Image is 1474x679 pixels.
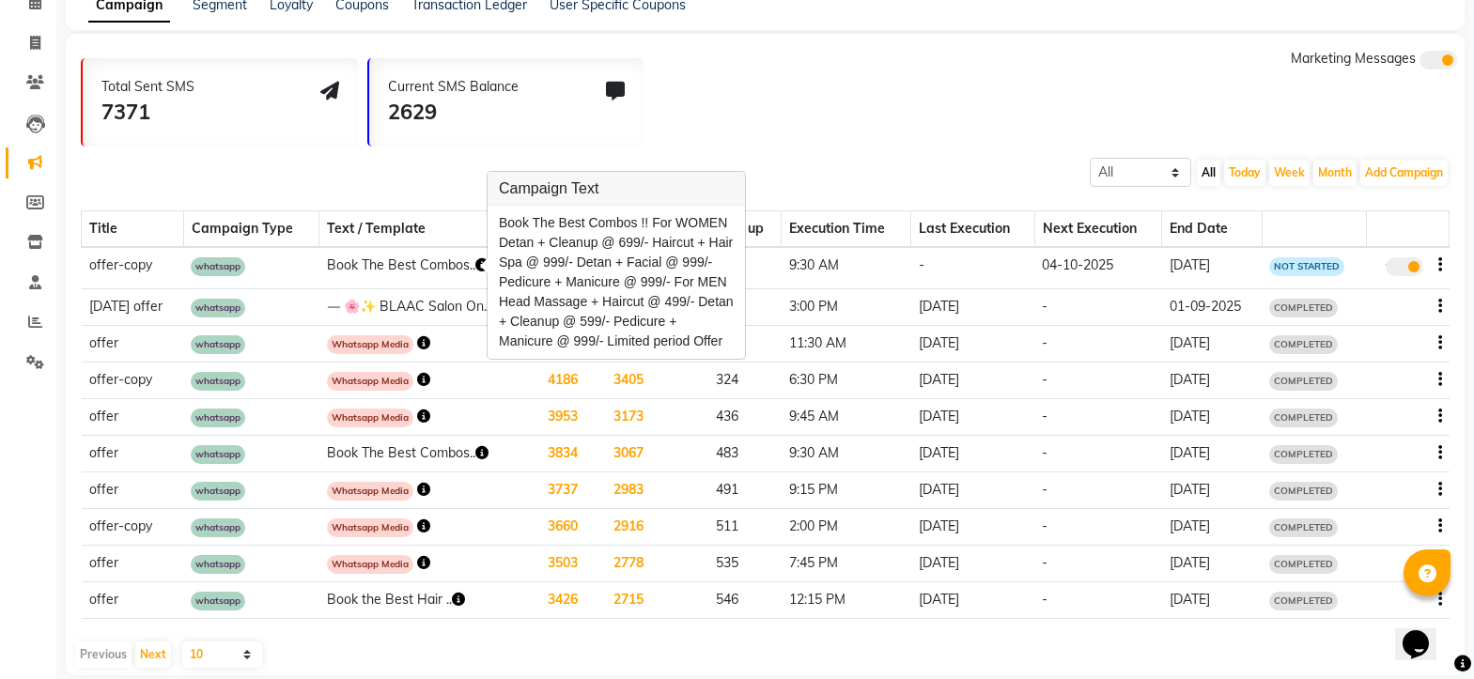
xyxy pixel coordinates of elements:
[911,581,1035,618] td: [DATE]
[1313,160,1357,186] button: Month
[911,545,1035,581] td: [DATE]
[540,471,607,508] td: 3737
[1162,435,1262,471] td: [DATE]
[319,435,540,471] td: Book The Best Combos..
[540,545,607,581] td: 3503
[606,435,708,471] td: 3067
[911,362,1035,398] td: [DATE]
[1034,362,1161,398] td: -
[1269,257,1344,276] span: NOT STARTED
[1162,398,1262,435] td: [DATE]
[82,581,184,618] td: offer
[1034,545,1161,581] td: -
[82,325,184,362] td: offer
[540,398,607,435] td: 3953
[319,247,540,288] td: Book The Best Combos..
[911,435,1035,471] td: [DATE]
[319,288,540,325] td: ⸻ 🌸✨ BLAAC Salon On..
[1269,445,1338,464] span: COMPLETED
[708,545,782,581] td: 535
[782,545,911,581] td: 7:45 PM
[319,211,540,248] th: Text / Template
[782,288,911,325] td: 3:00 PM
[1162,508,1262,545] td: [DATE]
[82,471,184,508] td: offer
[911,325,1035,362] td: [DATE]
[82,508,184,545] td: offer-copy
[82,362,184,398] td: offer-copy
[540,362,607,398] td: 4186
[1034,508,1161,545] td: -
[708,471,782,508] td: 491
[1034,325,1161,362] td: -
[1360,160,1448,186] button: Add Campaign
[1386,257,1423,276] label: true
[82,247,184,288] td: offer-copy
[606,508,708,545] td: 2916
[782,325,911,362] td: 11:30 AM
[708,581,782,618] td: 546
[782,398,911,435] td: 9:45 AM
[1162,288,1262,325] td: 01-09-2025
[1269,555,1338,574] span: COMPLETED
[1034,211,1161,248] th: Next Execution
[782,508,911,545] td: 2:00 PM
[191,257,245,276] span: whatsapp
[1162,247,1262,288] td: [DATE]
[1162,362,1262,398] td: [DATE]
[1034,288,1161,325] td: -
[782,435,911,471] td: 9:30 AM
[191,335,245,354] span: whatsapp
[191,372,245,391] span: whatsapp
[1269,160,1310,186] button: Week
[327,409,413,427] span: Whatsapp Media
[1269,592,1338,610] span: COMPLETED
[191,518,245,537] span: whatsapp
[708,362,782,398] td: 324
[782,211,911,248] th: Execution Time
[911,211,1035,248] th: Last Execution
[135,641,171,668] button: Next
[101,77,194,97] div: Total Sent SMS
[708,398,782,435] td: 436
[782,247,911,288] td: 9:30 AM
[540,508,607,545] td: 3660
[911,247,1035,288] td: -
[1162,325,1262,362] td: [DATE]
[191,445,245,464] span: whatsapp
[327,372,413,391] span: Whatsapp Media
[82,398,184,435] td: offer
[606,545,708,581] td: 2778
[191,555,245,574] span: whatsapp
[1034,471,1161,508] td: -
[1269,335,1338,354] span: COMPLETED
[1162,545,1262,581] td: [DATE]
[191,299,245,317] span: whatsapp
[191,592,245,610] span: whatsapp
[1034,435,1161,471] td: -
[1034,247,1161,288] td: 04-10-2025
[82,435,184,471] td: offer
[606,471,708,508] td: 2983
[388,77,519,97] div: Current SMS Balance
[1269,299,1338,317] span: COMPLETED
[488,172,745,206] h3: Campaign Text
[1269,482,1338,501] span: COMPLETED
[101,97,194,128] div: 7371
[191,409,245,427] span: whatsapp
[1395,604,1455,660] iframe: chat widget
[327,482,413,501] span: Whatsapp Media
[1162,581,1262,618] td: [DATE]
[606,581,708,618] td: 2715
[388,97,519,128] div: 2629
[1162,211,1262,248] th: End Date
[319,581,540,618] td: Book the Best Hair ..
[1269,372,1338,391] span: COMPLETED
[1224,160,1265,186] button: Today
[1197,160,1220,186] button: All
[911,398,1035,435] td: [DATE]
[1269,518,1338,537] span: COMPLETED
[708,435,782,471] td: 483
[540,435,607,471] td: 3834
[1291,50,1416,67] span: Marketing Messages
